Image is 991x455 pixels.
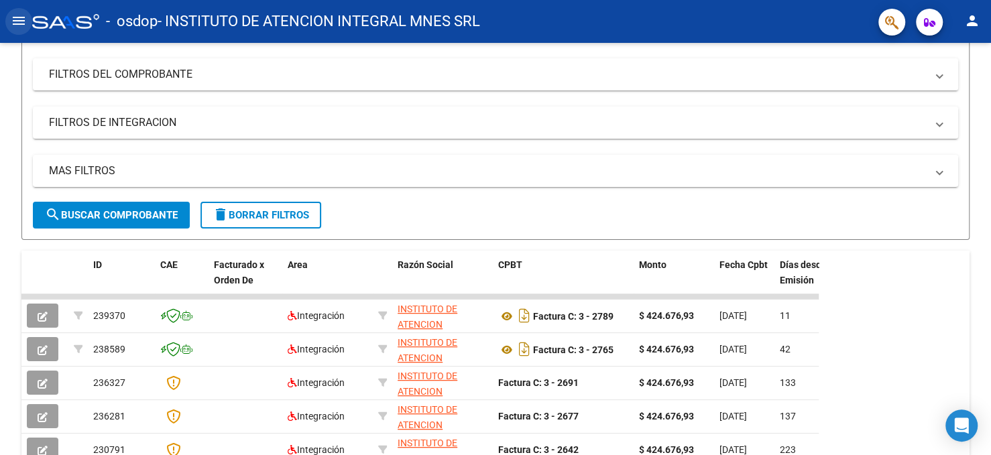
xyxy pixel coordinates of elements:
[780,310,791,321] span: 11
[719,377,747,388] span: [DATE]
[719,411,747,421] span: [DATE]
[282,251,373,310] datatable-header-cell: Area
[11,13,27,29] mat-icon: menu
[106,7,158,36] span: - osdop
[155,251,209,310] datatable-header-cell: CAE
[33,58,958,90] mat-expansion-panel-header: FILTROS DEL COMPROBANTE
[209,251,282,310] datatable-header-cell: Facturado x Orden De
[498,377,579,388] strong: Factura C: 3 - 2691
[398,302,487,330] div: 33687907499
[639,259,666,270] span: Monto
[780,444,796,455] span: 223
[493,251,634,310] datatable-header-cell: CPBT
[288,344,345,354] span: Integración
[213,206,229,222] mat-icon: delete
[93,411,125,421] span: 236281
[33,202,190,229] button: Buscar Comprobante
[516,338,533,360] i: Descargar documento
[719,344,747,354] span: [DATE]
[398,337,469,393] span: INSTITUTO DE ATENCION INTEGRAL MNES SRL
[498,259,522,270] span: CPBT
[639,377,694,388] strong: $ 424.676,93
[639,444,694,455] strong: $ 424.676,93
[93,377,125,388] span: 236327
[288,310,345,321] span: Integración
[288,377,345,388] span: Integración
[33,107,958,139] mat-expansion-panel-header: FILTROS DE INTEGRACION
[774,251,835,310] datatable-header-cell: Días desde Emisión
[93,444,125,455] span: 230791
[714,251,774,310] datatable-header-cell: Fecha Cpbt
[93,310,125,321] span: 239370
[398,371,469,427] span: INSTITUTO DE ATENCION INTEGRAL MNES SRL
[498,411,579,421] strong: Factura C: 3 - 2677
[945,409,978,442] div: Open Intercom Messenger
[93,259,102,270] span: ID
[49,164,926,178] mat-panel-title: MAS FILTROS
[780,259,827,285] span: Días desde Emisión
[392,251,493,310] datatable-header-cell: Razón Social
[719,310,747,321] span: [DATE]
[288,259,308,270] span: Area
[33,155,958,187] mat-expansion-panel-header: MAS FILTROS
[398,259,453,270] span: Razón Social
[160,259,178,270] span: CAE
[964,13,980,29] mat-icon: person
[398,402,487,430] div: 33687907499
[498,444,579,455] strong: Factura C: 3 - 2642
[45,209,178,221] span: Buscar Comprobante
[780,377,796,388] span: 133
[533,311,614,322] strong: Factura C: 3 - 2789
[45,206,61,222] mat-icon: search
[288,444,345,455] span: Integración
[158,7,480,36] span: - INSTITUTO DE ATENCION INTEGRAL MNES SRL
[719,259,768,270] span: Fecha Cpbt
[639,310,694,321] strong: $ 424.676,93
[93,344,125,354] span: 238589
[288,411,345,421] span: Integración
[719,444,747,455] span: [DATE]
[780,344,791,354] span: 42
[88,251,155,310] datatable-header-cell: ID
[780,411,796,421] span: 137
[398,369,487,397] div: 33687907499
[639,344,694,354] strong: $ 424.676,93
[214,259,264,285] span: Facturado x Orden De
[516,305,533,326] i: Descargar documento
[398,335,487,363] div: 33687907499
[200,202,321,229] button: Borrar Filtros
[49,115,926,130] mat-panel-title: FILTROS DE INTEGRACION
[639,411,694,421] strong: $ 424.676,93
[533,344,614,355] strong: Factura C: 3 - 2765
[634,251,714,310] datatable-header-cell: Monto
[398,304,469,360] span: INSTITUTO DE ATENCION INTEGRAL MNES SRL
[213,209,309,221] span: Borrar Filtros
[49,67,926,82] mat-panel-title: FILTROS DEL COMPROBANTE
